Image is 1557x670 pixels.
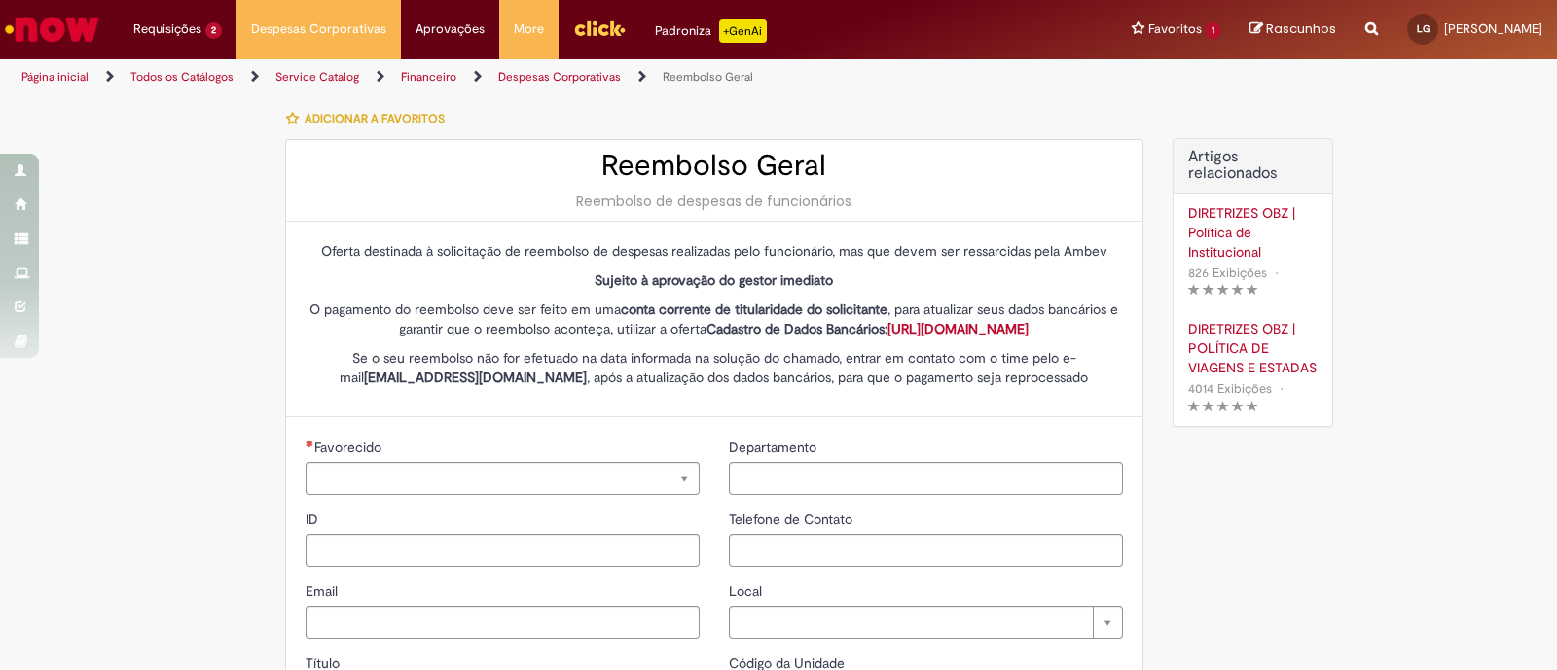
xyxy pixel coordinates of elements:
span: Adicionar a Favoritos [305,111,445,126]
span: More [514,19,544,39]
span: Rascunhos [1266,19,1336,38]
span: Necessários - Favorecido [314,439,385,456]
span: Telefone de Contato [729,511,856,528]
span: ID [306,511,322,528]
span: 2 [205,22,222,39]
strong: conta corrente de titularidade do solicitante [621,300,887,318]
strong: [EMAIL_ADDRESS][DOMAIN_NAME] [364,369,587,386]
span: Aprovações [416,19,485,39]
p: O pagamento do reembolso deve ser feito em uma , para atualizar seus dados bancários e garantir q... [306,300,1123,338]
input: Telefone de Contato [729,534,1123,567]
p: Se o seu reembolso não for efetuado na data informada na solução do chamado, entrar em contato co... [306,348,1123,387]
span: Requisições [133,19,201,39]
span: • [1271,260,1283,286]
span: Local [729,582,766,600]
a: DIRETRIZES OBZ | POLÍTICA DE VIAGENS E ESTADAS [1188,319,1318,377]
a: Despesas Corporativas [498,69,621,85]
span: Departamento [729,439,820,456]
span: Necessários [306,440,314,447]
p: Oferta destinada à solicitação de reembolso de despesas realizadas pelo funcionário, mas que deve... [306,241,1123,261]
ul: Trilhas de página [15,59,1024,95]
a: Rascunhos [1249,20,1336,39]
a: DIRETRIZES OBZ | Política de Institucional [1188,203,1318,262]
a: Limpar campo Local [729,606,1123,639]
h2: Reembolso Geral [306,150,1123,182]
a: Reembolso Geral [663,69,753,85]
span: 826 Exibições [1188,264,1267,281]
input: ID [306,534,700,567]
a: Todos os Catálogos [130,69,234,85]
input: Email [306,606,700,639]
button: Adicionar a Favoritos [285,98,455,139]
a: Página inicial [21,69,89,85]
span: Email [306,582,342,600]
a: [URL][DOMAIN_NAME] [887,320,1029,337]
span: Favoritos [1148,19,1202,39]
div: Reembolso de despesas de funcionários [306,192,1123,211]
span: 4014 Exibições [1188,380,1272,397]
span: 1 [1206,22,1220,39]
a: Service Catalog [275,69,359,85]
span: LG [1417,22,1430,35]
div: Padroniza [655,19,767,43]
strong: Sujeito à aprovação do gestor imediato [595,271,833,289]
span: Despesas Corporativas [251,19,386,39]
span: [PERSON_NAME] [1444,20,1542,37]
img: ServiceNow [2,10,102,49]
h3: Artigos relacionados [1188,149,1318,183]
strong: Cadastro de Dados Bancários: [706,320,1029,337]
img: click_logo_yellow_360x200.png [573,14,626,43]
a: Limpar campo Favorecido [306,462,700,495]
p: +GenAi [719,19,767,43]
input: Departamento [729,462,1123,495]
span: • [1276,375,1287,402]
a: Financeiro [401,69,456,85]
